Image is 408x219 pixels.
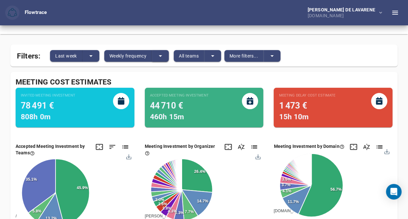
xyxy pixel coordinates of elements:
[95,143,103,151] div: Click here to expand
[237,143,245,151] div: Click here to sort by the name
[269,209,305,213] span: [DOMAIN_NAME]
[17,48,40,62] span: Filters:
[121,143,129,151] div: Click here to show list data
[21,93,129,122] div: This estimate is based on group and direct invites. This estimate uses team cost estimate overrid...
[224,143,232,151] div: Click here to expand
[8,8,17,17] img: Flowtrace
[5,6,19,20] button: Flowtrace
[104,50,169,62] div: split button
[279,93,387,122] div: This estimate is based video call start times. Value in brackes is extrapolated against all meeti...
[254,153,260,159] div: Menu
[224,50,280,62] div: split button
[376,143,383,151] div: Click here to show list data
[104,50,152,62] button: Weekly frequency
[224,50,264,62] button: More filters...
[109,52,146,60] span: Weekly frequency
[174,50,204,62] button: All teams
[150,93,209,98] small: Accepted Meeting Investment
[386,184,402,200] div: Open Intercom Messenger
[363,143,370,151] div: Click here to sort by the name
[16,143,90,156] div: This pie chart estimates the costs associated with meetings based on ACCEPTED invites (direct, or...
[307,12,378,18] div: [DOMAIN_NAME]
[126,153,131,159] div: Menu
[145,143,219,156] div: Here we estimate the costs of the meetings based on ACCEPTED, PENDING, and TENTATIVE invites (dir...
[25,9,47,16] div: Flowtrace
[21,100,54,110] span: 78 491 €
[21,112,51,121] span: 808h 0m
[279,93,335,98] small: Meeting Delay Cost Estimate
[279,112,309,121] span: 15h 10m
[16,77,392,88] div: Meeting Cost Estimates
[50,50,99,62] div: split button
[174,50,221,62] div: split button
[108,143,116,151] div: Click here to sort by the value
[140,214,178,218] span: [PERSON_NAME]
[55,52,77,60] span: Last week
[350,143,357,151] div: Click here to expand
[307,7,378,12] div: [PERSON_NAME] DE LAVARENE
[21,93,75,98] small: Invited Meeting Investment
[150,112,184,121] span: 460h 15m
[150,100,183,110] span: 44 710 €
[297,6,387,20] button: [PERSON_NAME] DE LAVARENE[DOMAIN_NAME]
[384,148,389,154] div: Menu
[274,143,344,149] div: Here we estimate the costs of the meetings based on the invited participants by their domains. Th...
[279,100,307,110] span: 1 473 €
[250,143,258,151] div: Click here to show list data
[229,52,258,60] span: More filters...
[387,5,403,20] button: Toggle Sidebar
[179,52,199,60] span: All teams
[50,50,82,62] button: Last week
